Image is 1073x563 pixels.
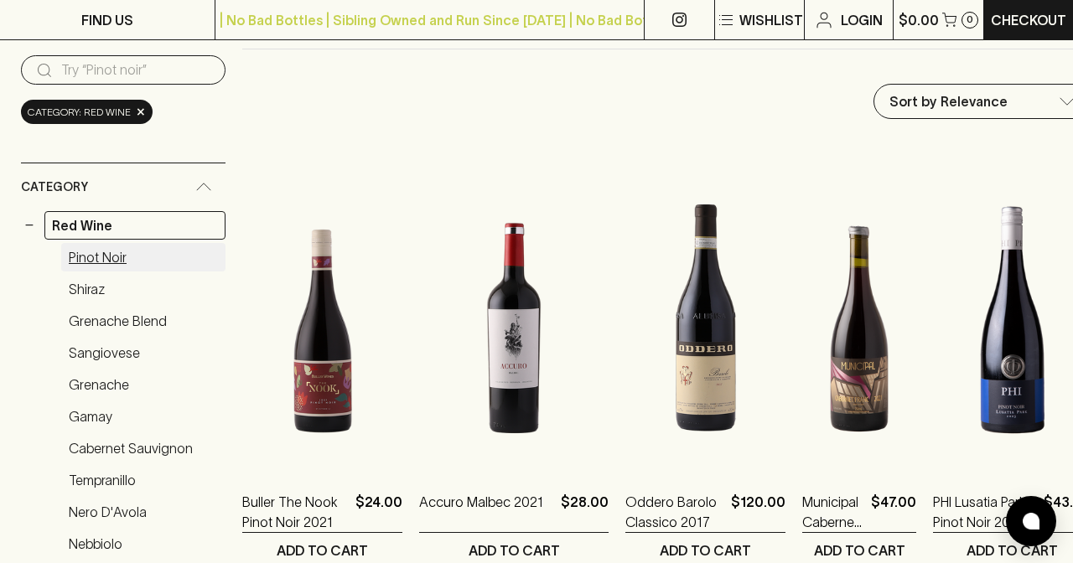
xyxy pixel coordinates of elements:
p: Wishlist [739,10,803,30]
span: × [136,103,146,121]
a: Gamay [61,402,225,431]
p: Sort by Relevance [889,91,1008,111]
a: Cabernet Sauvignon [61,434,225,462]
img: Municipal Cabernet Franc 2021 [802,173,916,467]
img: Oddero Barolo Classico 2017 [625,173,785,467]
p: $0.00 [899,10,939,30]
a: Nero d'Avola [61,498,225,526]
p: $47.00 [871,492,916,532]
a: Pinot Noir [61,243,225,271]
p: $120.00 [731,492,785,532]
a: Accuro Malbec 2021 [419,492,543,532]
input: Try “Pinot noir” [61,57,212,84]
a: Shiraz [61,275,225,303]
a: Nebbiolo [61,529,225,558]
a: Sangiovese [61,338,225,367]
a: Municipal Cabernet Franc 2021 [802,492,864,532]
img: bubble-icon [1023,513,1039,529]
a: Tempranillo [61,466,225,494]
p: 0 [967,15,973,24]
p: Checkout [991,10,1066,30]
img: Buller The Nook Pinot Noir 2021 [242,173,402,467]
a: Oddero Barolo Classico 2017 [625,492,724,532]
button: − [21,217,38,234]
a: PHI Lusatia Park Pinot Noir 2023 [933,492,1037,532]
p: Login [841,10,883,30]
p: ADD TO CART [660,540,751,560]
a: Grenache [61,370,225,399]
div: Category [21,163,225,211]
a: Grenache Blend [61,307,225,335]
p: $28.00 [561,492,609,532]
p: ADD TO CART [277,540,368,560]
p: ADD TO CART [967,540,1058,560]
img: Accuro Malbec 2021 [419,173,609,467]
a: Red Wine [44,211,225,240]
p: ADD TO CART [814,540,905,560]
p: $24.00 [355,492,402,532]
p: FIND US [81,10,133,30]
span: Category [21,177,88,198]
span: Category: red wine [28,104,131,121]
a: Buller The Nook Pinot Noir 2021 [242,492,349,532]
p: ADD TO CART [469,540,560,560]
